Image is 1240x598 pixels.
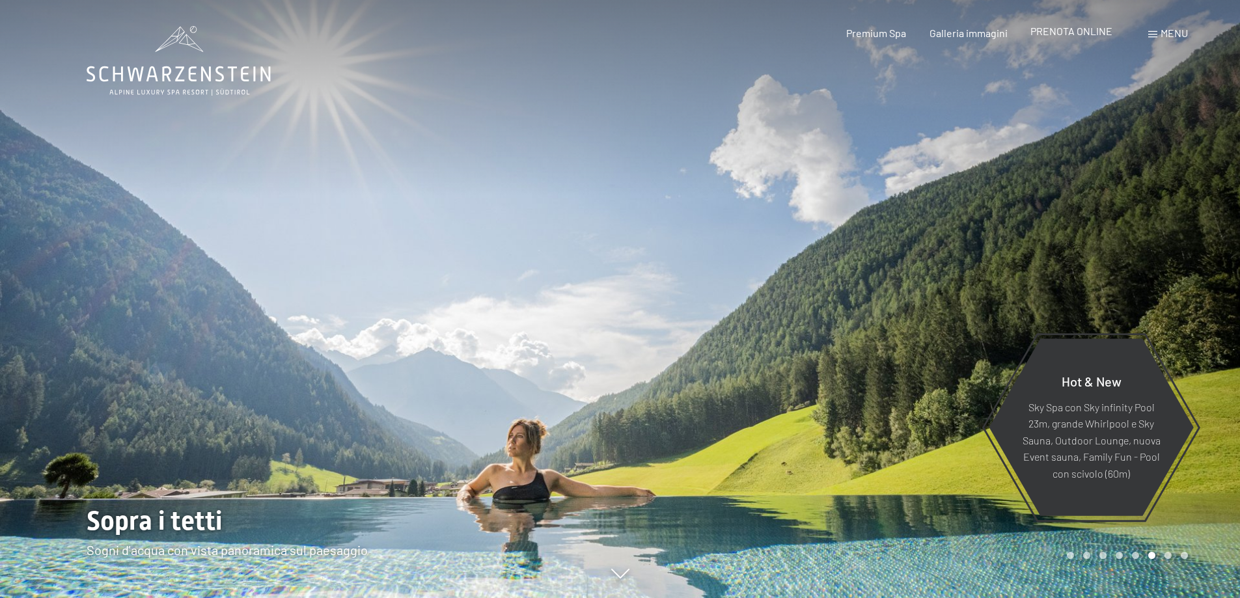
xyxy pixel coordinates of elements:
p: Sky Spa con Sky infinity Pool 23m, grande Whirlpool e Sky Sauna, Outdoor Lounge, nuova Event saun... [1021,398,1162,482]
div: Carousel Page 5 [1132,552,1139,559]
div: Carousel Page 3 [1099,552,1107,559]
div: Carousel Page 1 [1067,552,1074,559]
span: Hot & New [1062,373,1122,388]
div: Carousel Pagination [1062,552,1188,559]
div: Carousel Page 8 [1181,552,1188,559]
div: Carousel Page 4 [1116,552,1123,559]
div: Carousel Page 2 [1083,552,1090,559]
a: Galleria immagini [930,27,1008,39]
div: Carousel Page 6 (Current Slide) [1148,552,1155,559]
a: Premium Spa [846,27,906,39]
div: Carousel Page 7 [1164,552,1172,559]
span: Menu [1161,27,1188,39]
a: PRENOTA ONLINE [1030,25,1112,37]
a: Hot & New Sky Spa con Sky infinity Pool 23m, grande Whirlpool e Sky Sauna, Outdoor Lounge, nuova ... [988,338,1194,517]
